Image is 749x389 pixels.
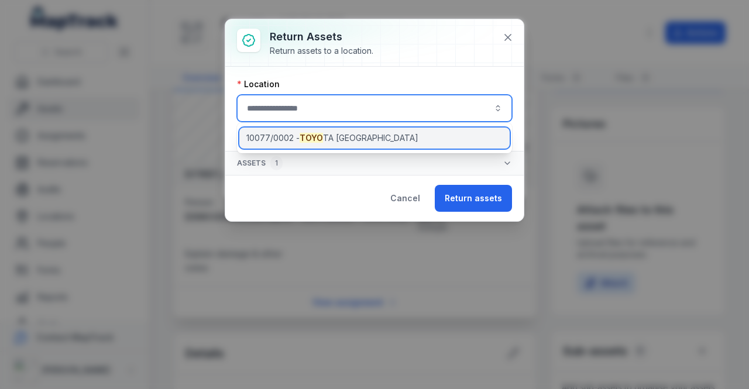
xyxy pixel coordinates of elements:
[246,132,418,144] span: 10077/0002 - TA [GEOGRAPHIC_DATA]
[270,45,373,57] div: Return assets to a location.
[237,156,283,170] span: Assets
[270,29,373,45] h3: Return assets
[225,152,524,175] button: Assets1
[300,133,323,143] span: TOYO
[237,78,280,90] label: Location
[270,156,283,170] div: 1
[380,185,430,212] button: Cancel
[435,185,512,212] button: Return assets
